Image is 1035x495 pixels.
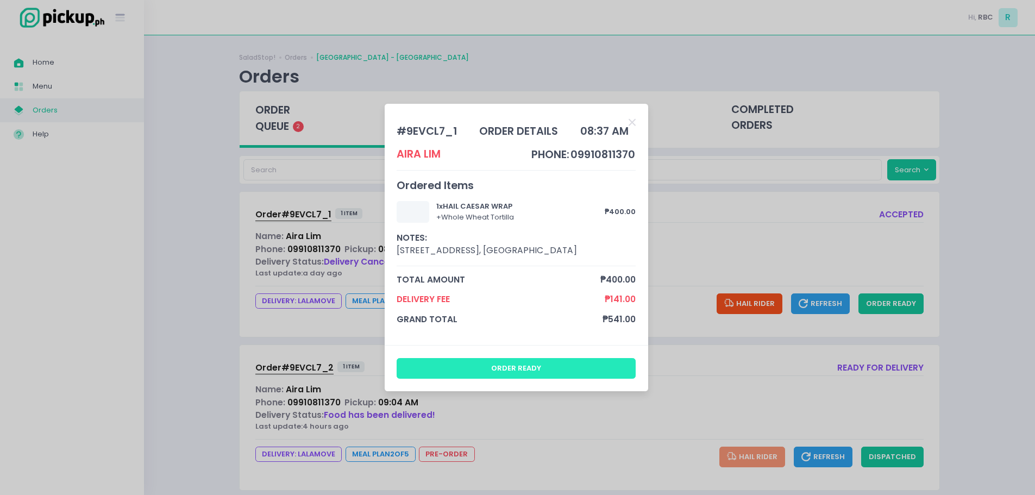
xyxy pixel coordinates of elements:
[600,273,636,286] span: ₱400.00
[397,123,457,139] div: # 9EVCL7_1
[397,273,600,286] span: total amount
[570,147,635,162] span: 09910811370
[397,178,636,193] div: Ordered Items
[531,146,570,163] td: phone:
[603,313,636,325] span: ₱541.00
[629,116,636,127] button: Close
[397,313,603,325] span: grand total
[580,123,629,139] div: 08:37 AM
[397,358,636,379] button: order ready
[397,146,441,162] div: Aira Lim
[397,293,605,305] span: Delivery Fee
[605,293,636,305] span: ₱141.00
[479,123,558,139] div: order details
